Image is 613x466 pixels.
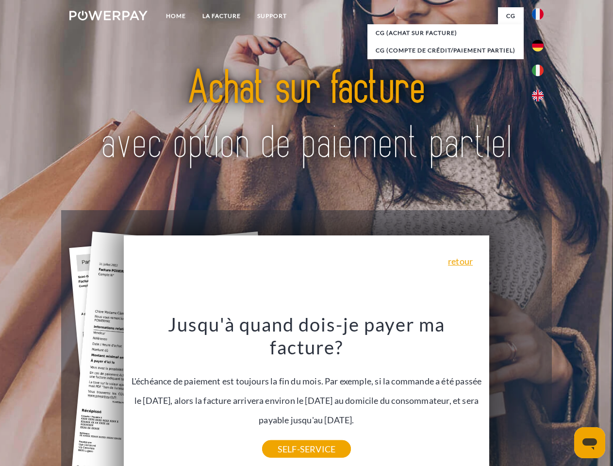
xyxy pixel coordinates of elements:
[249,7,295,25] a: Support
[532,90,544,101] img: en
[262,440,351,458] a: SELF-SERVICE
[574,427,605,458] iframe: Bouton de lancement de la fenêtre de messagerie
[448,257,473,266] a: retour
[532,65,544,76] img: it
[130,313,484,359] h3: Jusqu'à quand dois-je payer ma facture?
[194,7,249,25] a: LA FACTURE
[367,42,524,59] a: CG (Compte de crédit/paiement partiel)
[158,7,194,25] a: Home
[93,47,520,186] img: title-powerpay_fr.svg
[532,40,544,51] img: de
[532,8,544,20] img: fr
[130,313,484,449] div: L'échéance de paiement est toujours la fin du mois. Par exemple, si la commande a été passée le [...
[69,11,148,20] img: logo-powerpay-white.svg
[367,24,524,42] a: CG (achat sur facture)
[498,7,524,25] a: CG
